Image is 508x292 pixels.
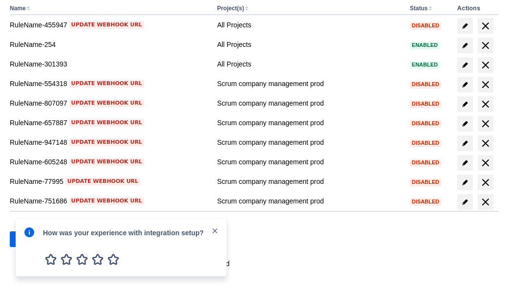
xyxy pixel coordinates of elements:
div: RuleName-657887 [10,118,209,128]
span: close [211,227,219,235]
span: edit [461,42,469,49]
div: Scrum company management prod [217,196,402,206]
div: RuleName-301393 [10,59,209,69]
div: Scrum company management prod [217,98,402,108]
span: Disabled [410,199,441,204]
span: edit [461,81,469,89]
div: Scrum company management prod [217,137,402,147]
button: Status [410,5,428,12]
span: Disabled [410,23,441,28]
div: All Projects [217,20,402,30]
span: delete [480,177,491,188]
span: edit [461,198,469,206]
span: Update webhook URL [71,119,142,127]
span: Disabled [410,121,441,126]
span: delete [480,157,491,169]
div: RuleName-77995 [10,177,209,186]
span: delete [480,20,491,32]
span: 1 [43,251,59,267]
div: Scrum company management prod [217,177,402,186]
span: Update webhook URL [71,197,142,205]
span: delete [480,98,491,110]
span: edit [461,100,469,108]
span: Update webhook URL [71,80,142,88]
div: Scrum company management prod [217,157,402,167]
div: Scrum company management prod [217,118,402,128]
span: 4 [90,251,106,267]
span: edit [461,179,469,186]
span: Update webhook URL [71,21,142,29]
span: info [23,226,35,238]
div: RuleName-605248 [10,157,209,167]
div: All Projects [217,59,402,69]
span: Enabled [410,62,440,67]
div: RuleName-554318 [10,79,209,89]
div: RuleName-807097 [10,98,209,108]
div: RuleName-254 [10,40,209,49]
span: Disabled [410,180,441,185]
span: Disabled [410,160,441,165]
span: Update webhook URL [67,178,138,185]
span: delete [480,79,491,90]
span: Update webhook URL [71,138,142,146]
span: Disabled [410,82,441,87]
span: delete [480,137,491,149]
span: Disabled [410,101,441,107]
span: delete [480,196,491,208]
div: Scrum company management prod [217,79,402,89]
span: Enabled [410,43,440,48]
th: Actions [453,2,498,15]
div: : jc-a594e332-72b8-4a68-bece-58653d55e01d [18,259,490,269]
div: RuleName-455947 [10,20,209,30]
div: All Projects [217,40,402,49]
div: How was your experience with integration setup? [43,226,211,238]
span: Update webhook URL [71,99,142,107]
span: 2 [59,251,74,267]
span: edit [461,61,469,69]
span: delete [480,118,491,130]
span: delete [480,59,491,71]
span: Update webhook URL [71,158,142,166]
span: Disabled [410,140,441,146]
span: 3 [74,251,90,267]
span: 5 [106,251,121,267]
button: Project(s) [217,5,244,12]
span: edit [461,120,469,128]
button: Name [10,5,26,12]
div: RuleName-751686 [10,196,209,206]
div: RuleName-947148 [10,137,209,147]
span: delete [480,40,491,51]
span: edit [461,139,469,147]
span: edit [461,22,469,30]
span: edit [461,159,469,167]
